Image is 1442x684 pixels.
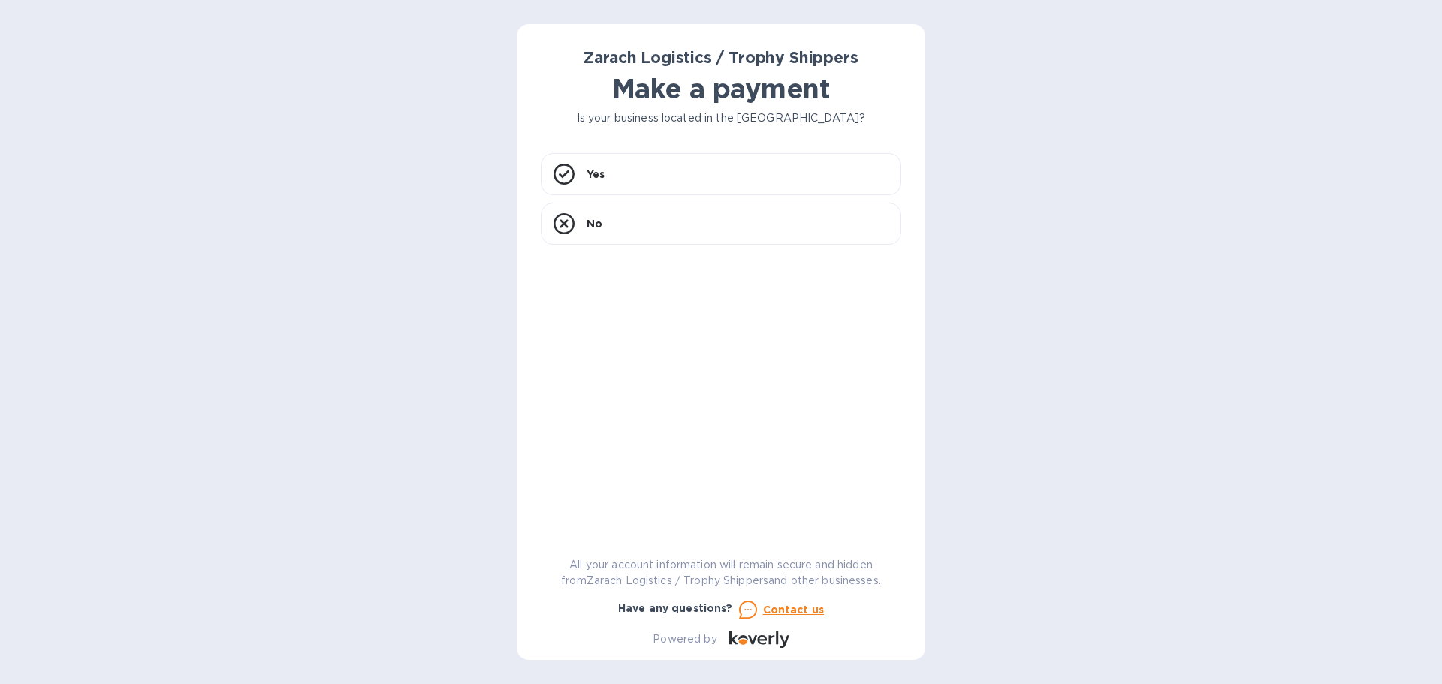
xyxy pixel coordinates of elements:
[541,557,901,589] p: All your account information will remain secure and hidden from Zarach Logistics / Trophy Shipper...
[587,167,605,182] p: Yes
[653,631,716,647] p: Powered by
[541,110,901,126] p: Is your business located in the [GEOGRAPHIC_DATA]?
[763,604,825,616] u: Contact us
[587,216,602,231] p: No
[584,48,858,67] b: Zarach Logistics / Trophy Shippers
[618,602,733,614] b: Have any questions?
[541,73,901,104] h1: Make a payment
